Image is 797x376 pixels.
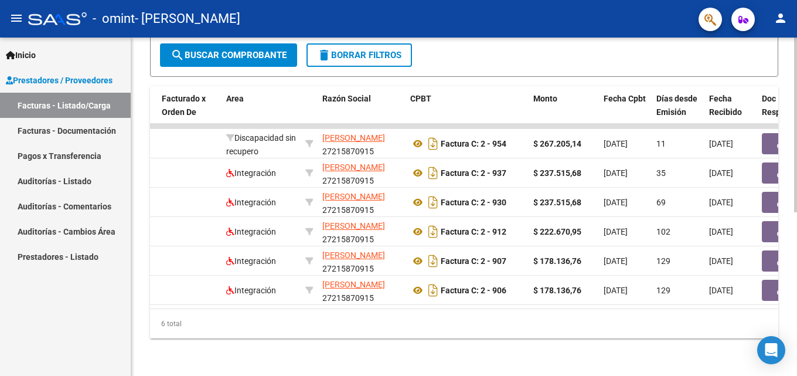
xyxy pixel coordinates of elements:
[533,286,581,295] strong: $ 178.136,76
[425,222,441,241] i: Descargar documento
[656,227,670,236] span: 102
[425,134,441,153] i: Descargar documento
[226,133,296,156] span: Discapacidad sin recupero
[533,256,581,266] strong: $ 178.136,76
[533,94,557,103] span: Monto
[226,286,276,295] span: Integración
[322,221,385,231] span: [PERSON_NAME]
[533,227,581,236] strong: $ 222.670,95
[322,94,371,103] span: Razón Social
[604,286,628,295] span: [DATE]
[6,49,36,62] span: Inicio
[226,256,276,266] span: Integración
[322,280,385,289] span: [PERSON_NAME]
[322,190,401,215] div: 27215870915
[757,336,785,364] div: Open Intercom Messenger
[135,6,240,32] span: - [PERSON_NAME]
[317,48,331,62] mat-icon: delete
[226,198,276,207] span: Integración
[171,48,185,62] mat-icon: search
[226,168,276,178] span: Integración
[533,168,581,178] strong: $ 237.515,68
[322,219,401,244] div: 27215870915
[604,94,646,103] span: Fecha Cpbt
[774,11,788,25] mat-icon: person
[306,43,412,67] button: Borrar Filtros
[322,249,401,273] div: 27215870915
[226,227,276,236] span: Integración
[406,86,529,138] datatable-header-cell: CPBT
[318,86,406,138] datatable-header-cell: Razón Social
[162,94,206,117] span: Facturado x Orden De
[604,198,628,207] span: [DATE]
[709,286,733,295] span: [DATE]
[533,198,581,207] strong: $ 237.515,68
[441,227,506,236] strong: Factura C: 2 - 912
[322,131,401,156] div: 27215870915
[222,86,301,138] datatable-header-cell: Area
[6,74,113,87] span: Prestadores / Proveedores
[599,86,652,138] datatable-header-cell: Fecha Cpbt
[441,139,506,148] strong: Factura C: 2 - 954
[656,139,666,148] span: 11
[322,278,401,303] div: 27215870915
[425,193,441,212] i: Descargar documento
[171,50,287,60] span: Buscar Comprobante
[709,227,733,236] span: [DATE]
[425,281,441,300] i: Descargar documento
[604,139,628,148] span: [DATE]
[157,86,222,138] datatable-header-cell: Facturado x Orden De
[322,250,385,260] span: [PERSON_NAME]
[410,94,431,103] span: CPBT
[441,256,506,266] strong: Factura C: 2 - 907
[529,86,599,138] datatable-header-cell: Monto
[9,11,23,25] mat-icon: menu
[93,6,135,32] span: - omint
[226,94,244,103] span: Area
[322,192,385,201] span: [PERSON_NAME]
[704,86,757,138] datatable-header-cell: Fecha Recibido
[160,43,297,67] button: Buscar Comprobante
[656,168,666,178] span: 35
[656,94,697,117] span: Días desde Emisión
[441,286,506,295] strong: Factura C: 2 - 906
[441,198,506,207] strong: Factura C: 2 - 930
[604,227,628,236] span: [DATE]
[604,168,628,178] span: [DATE]
[709,168,733,178] span: [DATE]
[322,162,385,172] span: [PERSON_NAME]
[656,256,670,266] span: 129
[150,309,778,338] div: 6 total
[322,161,401,185] div: 27215870915
[441,168,506,178] strong: Factura C: 2 - 937
[709,198,733,207] span: [DATE]
[317,50,401,60] span: Borrar Filtros
[709,256,733,266] span: [DATE]
[425,252,441,270] i: Descargar documento
[604,256,628,266] span: [DATE]
[709,139,733,148] span: [DATE]
[652,86,704,138] datatable-header-cell: Días desde Emisión
[322,133,385,143] span: [PERSON_NAME]
[425,164,441,182] i: Descargar documento
[656,198,666,207] span: 69
[533,139,581,148] strong: $ 267.205,14
[656,286,670,295] span: 129
[709,94,742,117] span: Fecha Recibido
